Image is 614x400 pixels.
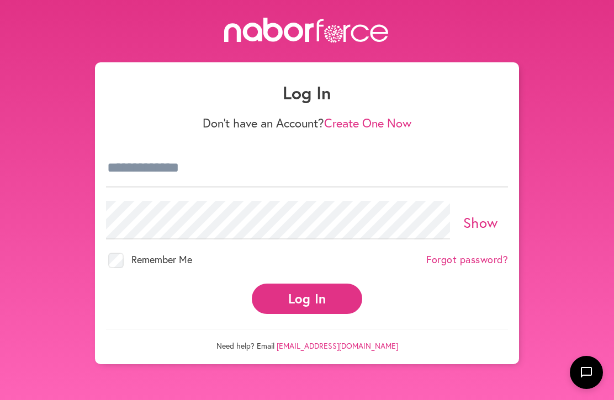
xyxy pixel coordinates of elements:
[106,82,508,103] h1: Log In
[463,213,498,232] a: Show
[106,329,508,351] p: Need help? Email
[252,284,362,314] button: Log In
[324,115,411,131] a: Create One Now
[131,253,192,266] span: Remember Me
[277,340,398,351] a: [EMAIL_ADDRESS][DOMAIN_NAME]
[106,116,508,130] p: Don't have an Account?
[426,254,508,266] a: Forgot password?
